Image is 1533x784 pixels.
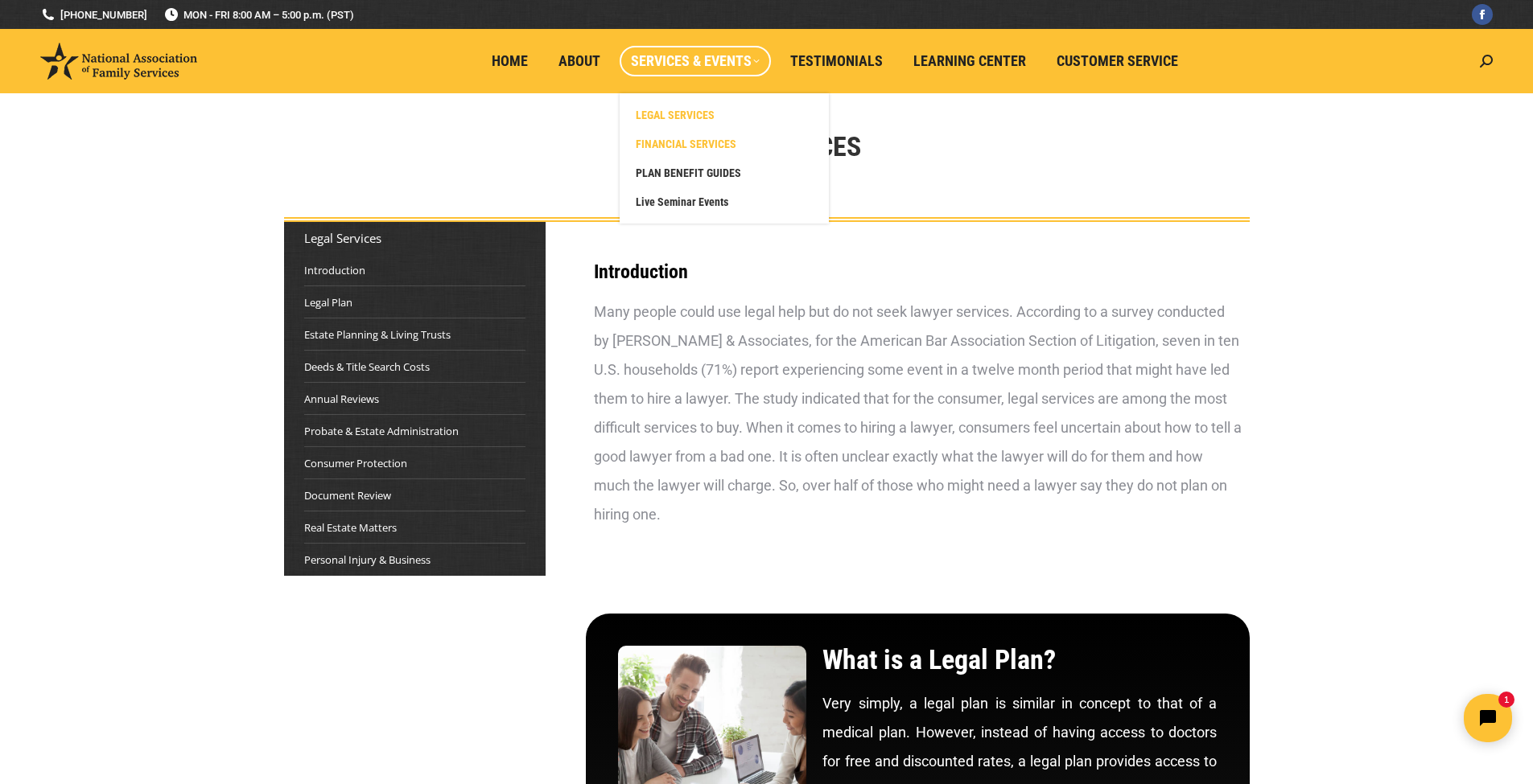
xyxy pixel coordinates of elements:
a: Real Estate Matters [304,519,397,536]
span: Services & Events [631,52,760,70]
iframe: Tidio Chat [1249,680,1526,756]
h2: What is a Legal Plan? [822,646,1217,673]
span: Home [492,52,528,70]
a: Annual Reviews [304,391,379,407]
a: FINANCIAL SERVICES [628,129,821,158]
span: Testimonials [790,52,883,70]
a: Personal Injury & Business [304,552,431,568]
span: LEGAL SERVICES [636,108,715,122]
span: Customer Service [1057,52,1178,70]
a: Consumer Protection [304,455,407,471]
a: Facebook page opens in new window [1472,4,1493,25]
a: Testimonials [779,46,894,76]
a: Customer Service [1045,46,1189,76]
span: FINANCIAL SERVICES [636,137,736,151]
a: [PHONE_NUMBER] [40,7,147,23]
a: Home [480,46,539,76]
img: National Association of Family Services [40,43,197,80]
span: Learning Center [913,52,1026,70]
a: Legal Plan [304,294,352,310]
div: Many people could use legal help but do not seek lawyer services. According to a survey conducted... [594,298,1242,529]
span: Live Seminar Events [636,195,728,209]
h3: Introduction [594,262,1242,281]
a: Learning Center [902,46,1037,76]
a: Live Seminar Events [628,187,821,216]
a: LEGAL SERVICES [628,101,821,129]
a: About [547,46,612,76]
div: Legal Services [304,230,525,246]
a: Estate Planning & Living Trusts [304,326,451,343]
a: Introduction [304,262,365,278]
span: PLAN BENEFIT GUIDES [636,166,741,180]
a: Deeds & Title Search Costs [304,359,430,375]
a: Document Review [304,487,391,503]
span: MON - FRI 8:00 AM – 5:00 p.m. (PST) [163,7,354,23]
a: PLAN BENEFIT GUIDES [628,158,821,187]
a: Probate & Estate Administration [304,423,459,439]
span: About [558,52,600,70]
